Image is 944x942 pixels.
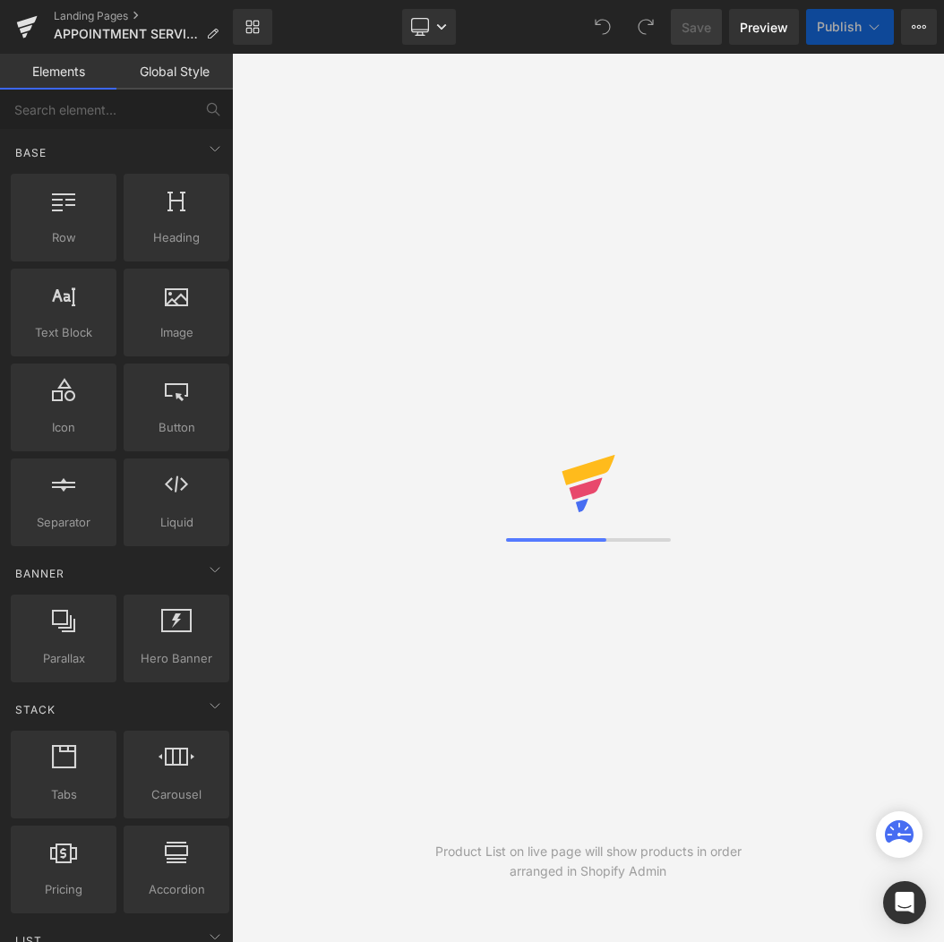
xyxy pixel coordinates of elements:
[129,880,224,899] span: Accordion
[585,9,621,45] button: Undo
[817,20,862,34] span: Publish
[233,9,272,45] a: New Library
[16,513,111,532] span: Separator
[16,418,111,437] span: Icon
[129,785,224,804] span: Carousel
[410,842,767,881] div: Product List on live page will show products in order arranged in Shopify Admin
[901,9,937,45] button: More
[16,323,111,342] span: Text Block
[13,144,48,161] span: Base
[13,701,57,718] span: Stack
[13,565,66,582] span: Banner
[883,881,926,924] div: Open Intercom Messenger
[129,228,224,247] span: Heading
[740,18,788,37] span: Preview
[54,27,199,41] span: APPOINTMENT SERVICES
[806,9,894,45] button: Publish
[16,228,111,247] span: Row
[16,785,111,804] span: Tabs
[129,323,224,342] span: Image
[628,9,664,45] button: Redo
[129,649,224,668] span: Hero Banner
[729,9,799,45] a: Preview
[682,18,711,37] span: Save
[54,9,233,23] a: Landing Pages
[16,880,111,899] span: Pricing
[129,418,224,437] span: Button
[129,513,224,532] span: Liquid
[16,649,111,668] span: Parallax
[116,54,233,90] a: Global Style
